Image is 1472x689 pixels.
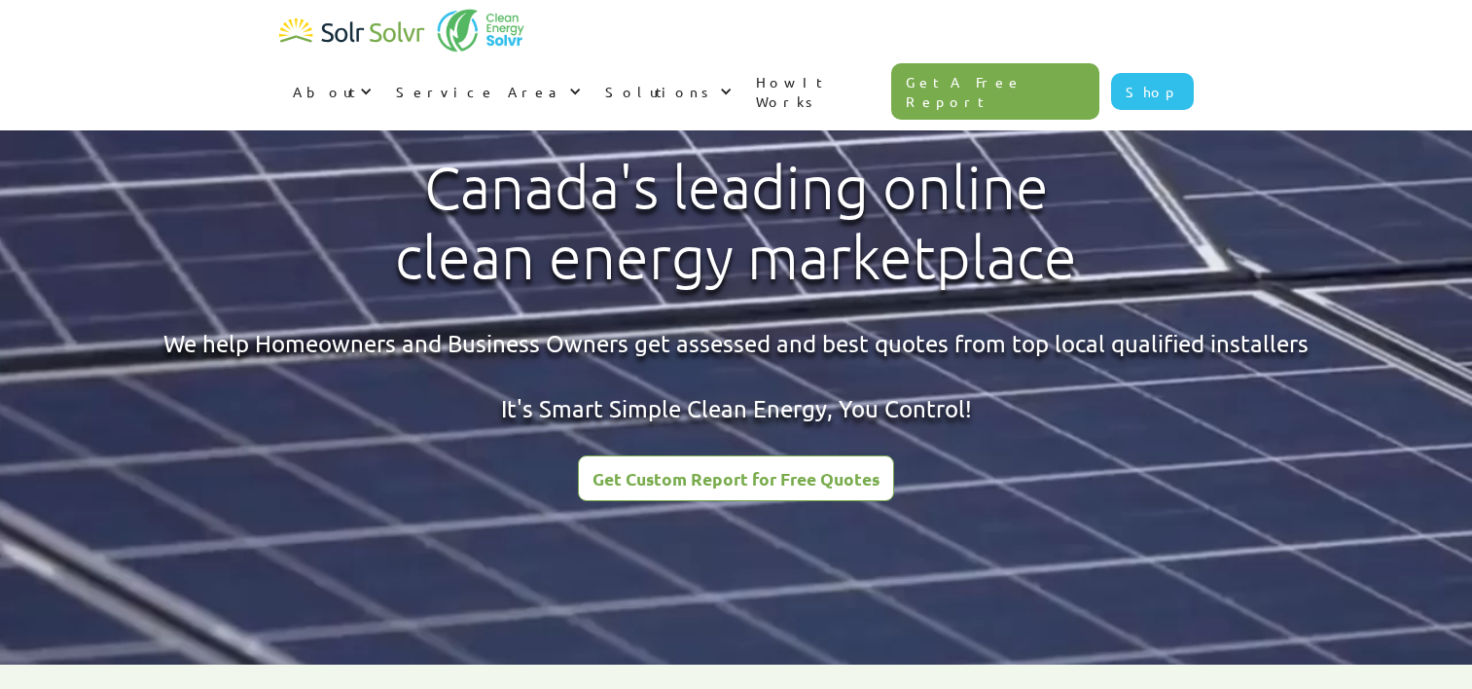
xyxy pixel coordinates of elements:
[378,153,1094,293] h1: Canada's leading online clean energy marketplace
[396,82,564,101] div: Service Area
[1111,73,1194,110] a: Shop
[293,82,355,101] div: About
[578,455,894,501] a: Get Custom Report for Free Quotes
[742,53,892,130] a: How It Works
[891,63,1099,120] a: Get A Free Report
[592,470,880,488] div: Get Custom Report for Free Quotes
[163,327,1309,425] div: We help Homeowners and Business Owners get assessed and best quotes from top local qualified inst...
[605,82,715,101] div: Solutions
